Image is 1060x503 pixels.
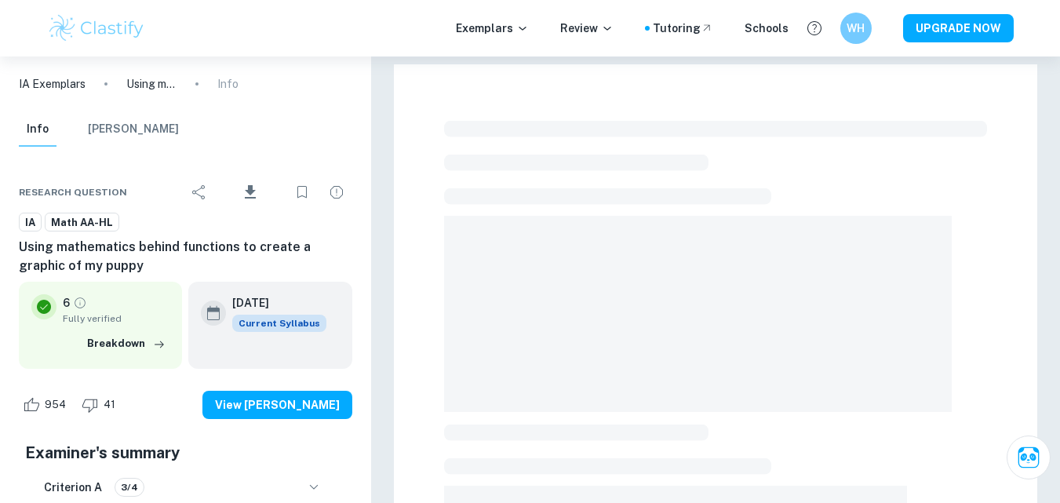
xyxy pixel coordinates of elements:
p: Exemplars [456,20,529,37]
p: Using mathematics behind functions to create a graphic of my puppy [126,75,177,93]
p: Review [560,20,614,37]
span: 954 [36,397,75,413]
h6: Criterion A [44,479,102,496]
h6: [DATE] [232,294,314,312]
span: Current Syllabus [232,315,326,332]
span: IA [20,215,41,231]
div: Bookmark [286,177,318,208]
span: 41 [95,397,124,413]
button: Info [19,112,56,147]
p: Info [217,75,239,93]
div: Report issue [321,177,352,208]
a: Tutoring [653,20,713,37]
button: Ask Clai [1007,436,1051,479]
div: This exemplar is based on the current syllabus. Feel free to refer to it for inspiration/ideas wh... [232,315,326,332]
span: Math AA-HL [46,215,118,231]
div: Share [184,177,215,208]
h6: Using mathematics behind functions to create a graphic of my puppy [19,238,352,275]
p: 6 [63,294,70,312]
button: Help and Feedback [801,15,828,42]
button: View [PERSON_NAME] [202,391,352,419]
a: Math AA-HL [45,213,119,232]
img: Clastify logo [47,13,147,44]
a: IA Exemplars [19,75,86,93]
button: WH [840,13,872,44]
h5: Examiner's summary [25,441,346,465]
a: Schools [745,20,789,37]
div: Like [19,392,75,417]
span: Research question [19,185,127,199]
div: Dislike [78,392,124,417]
button: UPGRADE NOW [903,14,1014,42]
a: IA [19,213,42,232]
div: Download [218,172,283,213]
button: [PERSON_NAME] [88,112,179,147]
h6: WH [847,20,865,37]
span: Fully verified [63,312,169,326]
a: Grade fully verified [73,296,87,310]
button: Breakdown [83,332,169,355]
span: 3/4 [115,480,144,494]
